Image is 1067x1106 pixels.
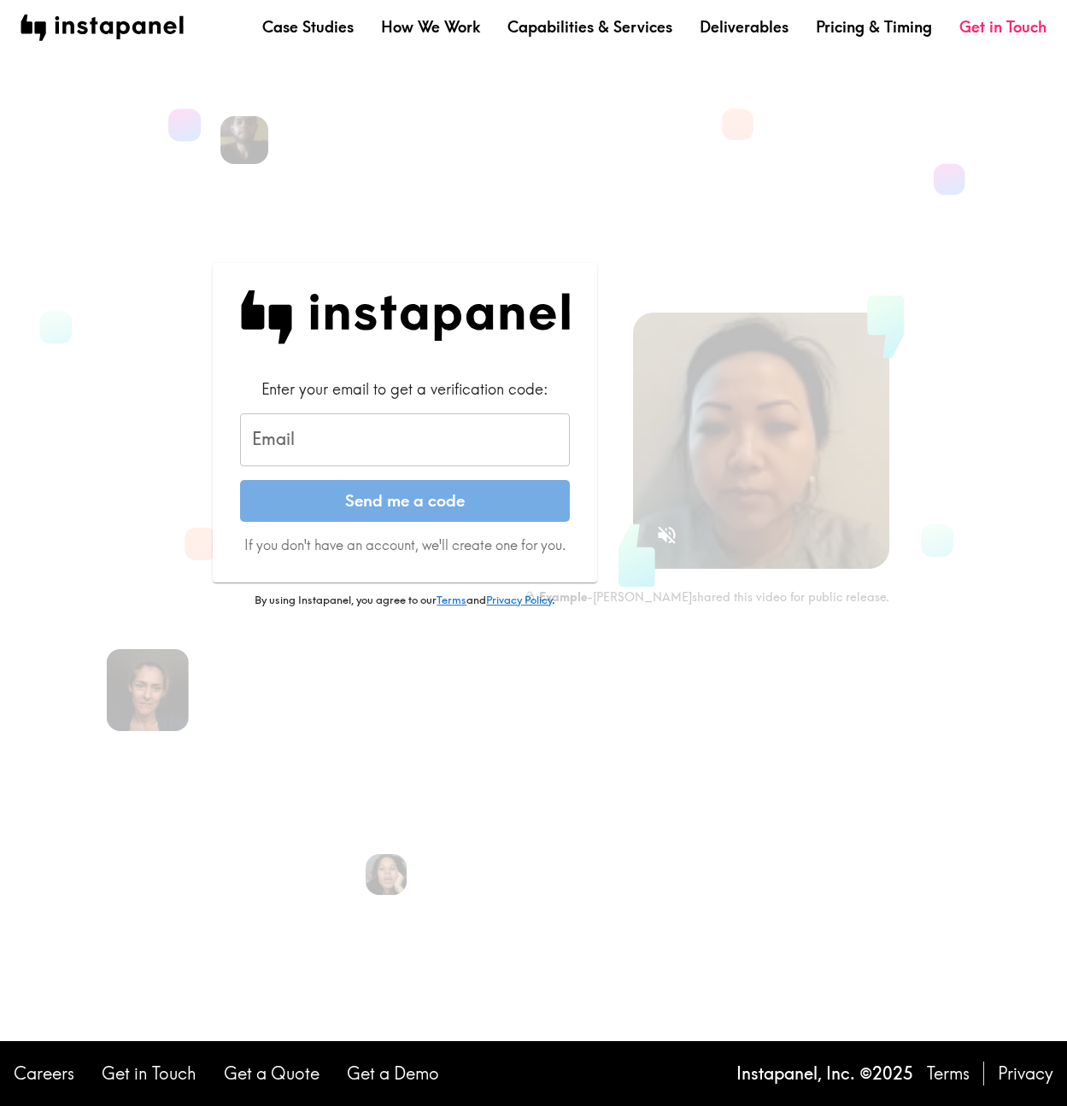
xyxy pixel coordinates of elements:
img: instapanel [21,15,184,41]
a: Deliverables [700,16,789,38]
a: Terms [927,1062,970,1086]
img: Instapanel [240,290,570,344]
a: Get a Demo [347,1062,439,1086]
a: Get in Touch [959,16,1046,38]
a: Get in Touch [102,1062,196,1086]
a: Privacy [998,1062,1053,1086]
a: Pricing & Timing [816,16,932,38]
a: Case Studies [262,16,354,38]
a: Terms [437,593,466,606]
p: Instapanel, Inc. © 2025 [736,1062,913,1086]
button: Send me a code [240,480,570,523]
img: Miguel [220,116,268,164]
div: - [PERSON_NAME] shared this video for public release. [524,589,889,605]
a: How We Work [381,16,480,38]
img: Kelly [366,854,407,895]
a: Get a Quote [224,1062,320,1086]
p: If you don't have an account, we'll create one for you. [240,535,570,554]
button: Sound is off [648,517,685,553]
b: Example [539,589,587,605]
a: Privacy Policy [486,593,552,606]
a: Careers [14,1062,74,1086]
img: Giannina [107,649,189,731]
div: Enter your email to get a verification code: [240,378,570,400]
p: By using Instapanel, you agree to our and . [213,593,597,608]
a: Capabilities & Services [507,16,672,38]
